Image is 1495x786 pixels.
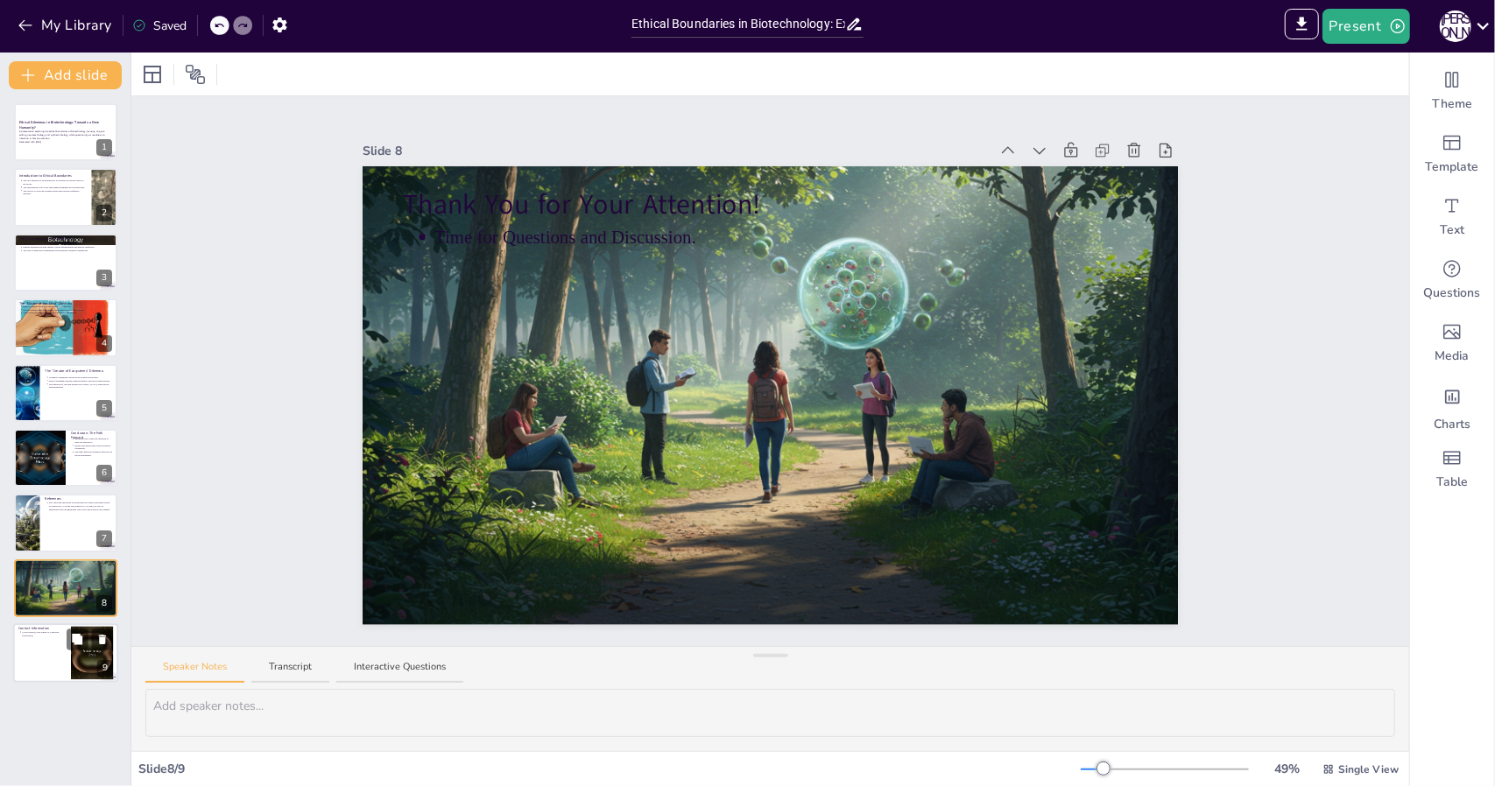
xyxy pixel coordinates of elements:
[23,305,112,308] p: Brain-computer interfaces can restore lost functions.
[74,438,112,444] p: Biotechnology raises the question of what we should do.
[13,623,118,683] div: 9
[251,660,329,684] button: Transcript
[14,103,117,161] div: 1
[19,172,87,178] p: Introduction to Ethical Boundaries
[14,298,117,356] div: 4
[23,188,86,194] p: The goal is to provoke thought rather than provide definitive answers.
[19,140,112,144] p: Generated with [URL]
[71,431,112,440] p: Conclusion: The Path Forward
[23,242,112,246] p: CRISPR technology offers hope for curing hereditary diseases.
[9,61,122,89] button: Add slide
[14,364,117,422] div: 5
[19,130,112,140] p: A presentation exploring the ethical boundaries of biotechnology, focusing on gene editing, neuro...
[1432,95,1472,113] span: Theme
[23,312,112,315] p: Films illustrate the potential loss of autonomy and reality.
[45,368,112,373] p: The "Creator of Ecosystems" Dilemma
[185,64,206,85] span: Position
[23,186,86,189] p: The presentation will cover three main dilemmas in biotechnology.
[74,444,112,450] p: Future specialists must form an ethical foundation.
[1410,123,1494,186] div: Add ready made slides
[1436,474,1468,491] span: Table
[14,168,117,226] div: 2
[363,142,990,160] div: Slide 8
[97,661,113,677] div: 9
[403,186,1137,223] p: Thank You for Your Attention!
[145,660,244,684] button: Speaker Notes
[19,236,112,242] p: The "Craftsman of Life" Dilemma
[19,120,99,130] strong: Ethical Dilemmas in Biotechnology: Towards a New Humanity?
[49,375,112,379] p: Synthetic organisms can aid in ecological restoration.
[1434,416,1470,433] span: Charts
[13,11,119,39] button: My Library
[74,451,112,457] p: The final question prompts reflection on moral boundaries.
[49,379,112,382] p: Ethical dilemmas include unpredictability and moral implications.
[1410,186,1494,249] div: Add text boxes
[336,660,463,684] button: Interactive Questions
[1338,761,1399,777] span: Single View
[18,626,66,631] p: Contact Information
[23,566,112,570] p: Time for Questions and Discussion.
[138,60,166,88] div: Layout
[1410,375,1494,438] div: Add charts and graphs
[1266,760,1308,778] div: 49 %
[96,270,112,286] div: 3
[49,382,112,389] p: The question of playing [DEMOGRAPHIC_DATA] raises moral responsibilities.
[96,465,112,481] div: 6
[132,17,187,35] div: Saved
[1440,11,1471,42] div: Ш [PERSON_NAME]
[96,139,112,156] div: 1
[1322,9,1410,44] button: Present
[96,530,112,547] div: 7
[96,205,112,221] div: 2
[22,631,66,638] p: [Your Name] [Your Email or LinkedIn (Optional)]
[23,246,112,249] p: Ethical dilemmas include therapy versus enhancement and genetic inequality.
[96,335,112,352] div: 4
[1426,158,1479,176] span: Template
[49,502,112,511] p: Key texts and resources on biotechnology ethics, including works by [PERSON_NAME] and [PERSON_NAM...
[67,628,88,649] button: Duplicate Slide
[1424,284,1481,302] span: Questions
[19,301,112,306] p: The "Master of the Mind" Dilemma
[1410,438,1494,501] div: Add a table
[96,400,112,417] div: 5
[92,628,113,649] button: Delete Slide
[14,559,117,617] div: 8
[1285,9,1319,44] span: Export to PowerPoint
[23,179,86,185] p: The key question of biotechnology is whether we should open all the doors.
[1410,249,1494,312] div: Get real-time input from your audience
[19,561,112,566] p: Thank You for Your Attention!
[14,429,117,487] div: 6
[14,234,117,291] div: 3
[14,494,117,551] div: 7
[1410,312,1494,375] div: Add images, graphics, shapes or video
[1440,9,1471,44] button: Ш [PERSON_NAME]
[45,496,112,502] p: References
[434,225,1138,250] p: Time for Questions and Discussion.
[23,249,112,252] p: The risk of unknown consequences from genetic editing is significant.
[1410,60,1494,123] div: Change the overall theme
[1435,347,1470,365] span: Media
[138,760,1081,778] div: Slide 8 / 9
[631,11,845,37] input: Insert title
[23,308,112,312] p: Ethical dilemmas include privacy of thought and personal identity.
[96,595,112,612] div: 8
[1440,221,1464,239] span: Text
